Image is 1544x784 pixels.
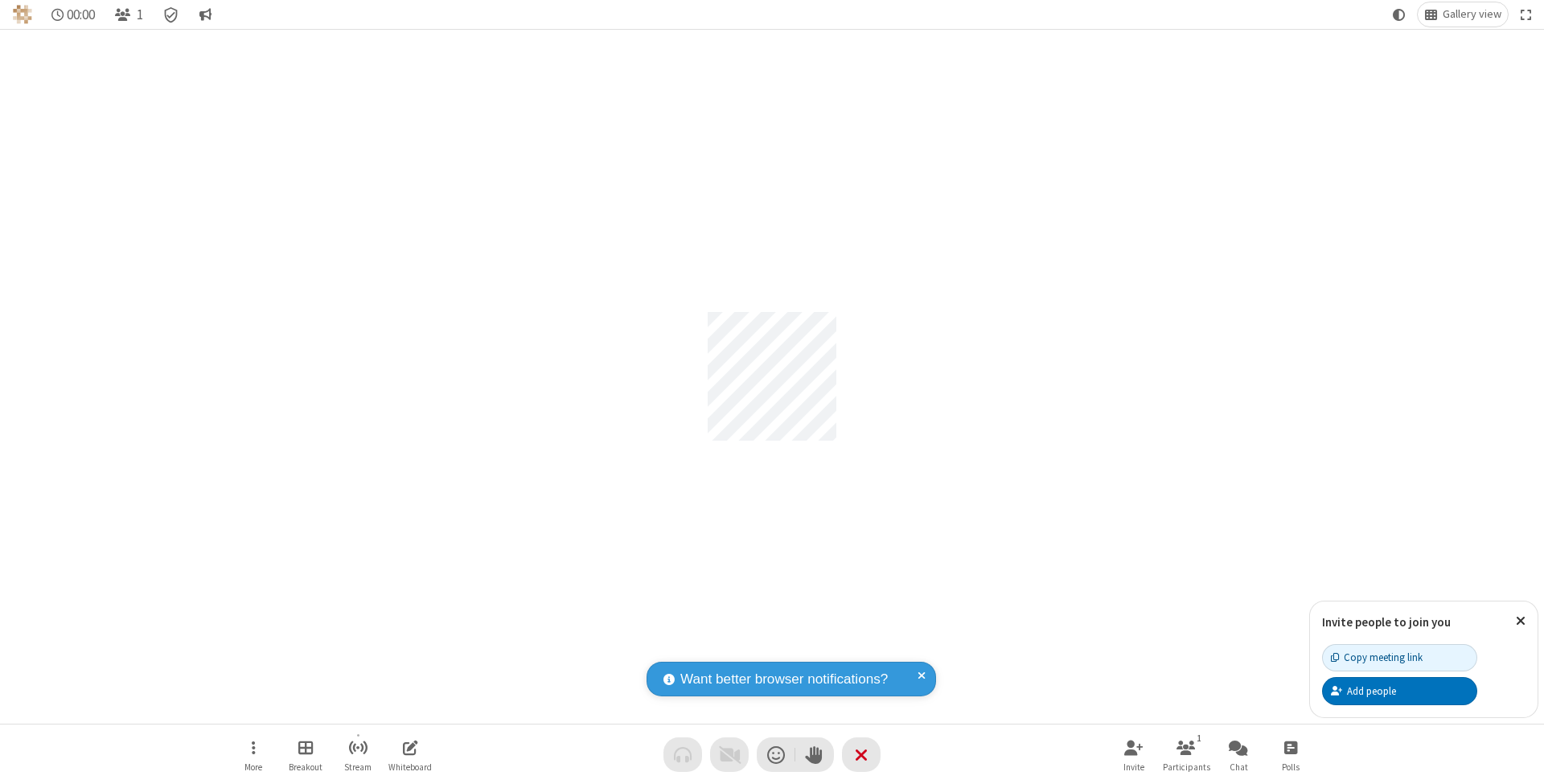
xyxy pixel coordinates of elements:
div: Meeting details Encryption enabled [156,2,187,27]
div: 1 [1193,731,1206,745]
button: Audio problem - check your Internet connection or call by phone [663,737,702,772]
div: Timer [45,2,102,27]
span: Stream [344,762,372,772]
button: Using system theme [1386,2,1412,27]
button: Open participant list [108,2,150,27]
button: Invite participants (⌘+Shift+I) [1110,732,1158,778]
button: Close popover [1504,601,1538,641]
button: Start streaming [334,732,382,778]
div: Copy meeting link [1331,650,1423,665]
span: Invite [1123,762,1144,772]
button: Raise hand [795,737,834,772]
span: Polls [1282,762,1300,772]
span: Chat [1230,762,1248,772]
span: 1 [137,7,143,23]
span: 00:00 [67,7,95,23]
span: More [244,762,262,772]
span: Breakout [289,762,322,772]
button: Video [710,737,749,772]
button: Open chat [1214,732,1263,778]
span: Want better browser notifications? [680,669,888,690]
button: Add people [1322,677,1477,704]
span: Gallery view [1443,8,1501,21]
button: Send a reaction [757,737,795,772]
span: Participants [1163,762,1210,772]
img: QA Selenium DO NOT DELETE OR CHANGE [13,5,32,24]
button: Open participant list [1162,732,1210,778]
button: Change layout [1418,2,1508,27]
button: Conversation [192,2,218,27]
label: Invite people to join you [1322,614,1451,630]
button: Copy meeting link [1322,644,1477,671]
button: End or leave meeting [842,737,881,772]
button: Open poll [1267,732,1315,778]
span: Whiteboard [388,762,432,772]
button: Manage Breakout Rooms [281,732,330,778]
button: Open menu [229,732,277,778]
button: Fullscreen [1514,2,1538,27]
button: Open shared whiteboard [386,732,434,778]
